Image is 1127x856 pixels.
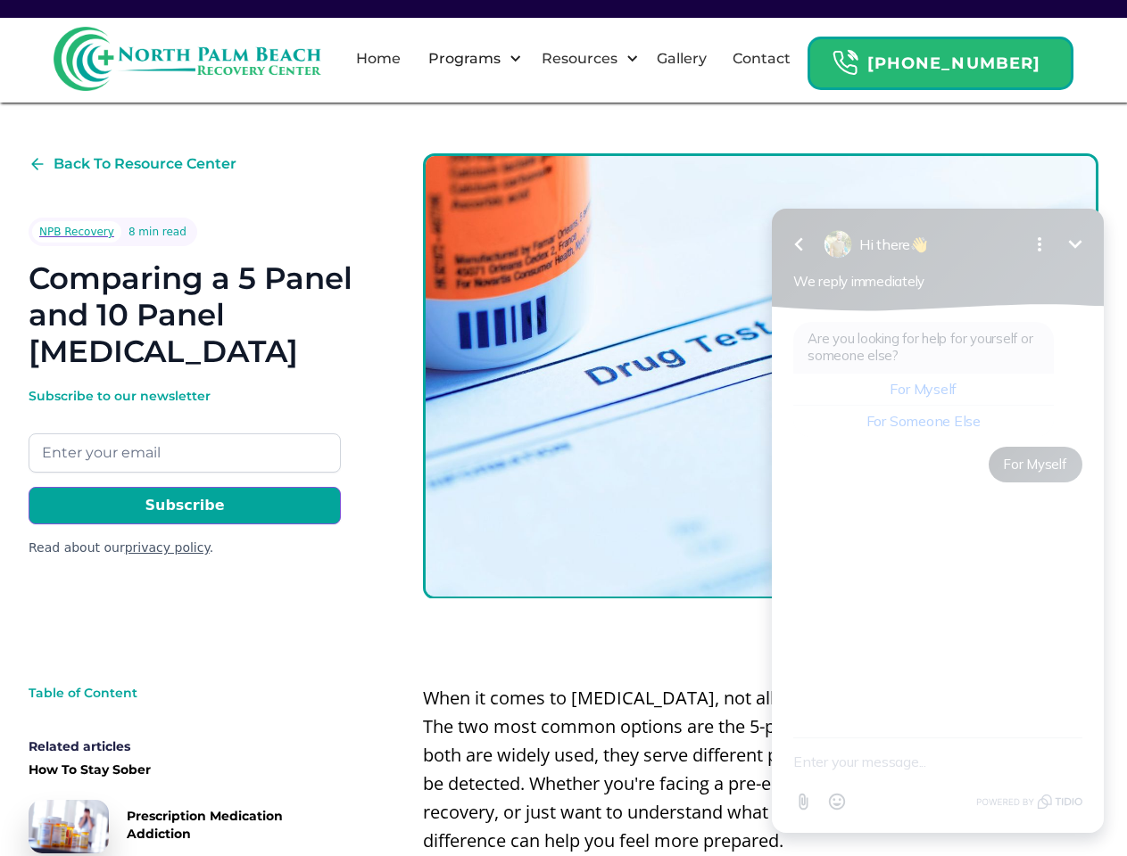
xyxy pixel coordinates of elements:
[29,387,341,557] form: Email Form
[39,223,114,241] div: NPB Recovery
[29,153,236,175] a: Back To Resource Center
[127,807,314,843] div: Prescription Medication Addiction
[423,684,1098,855] p: When it comes to [MEDICAL_DATA], not all tests look for the same substances. The two most common ...
[29,761,151,778] div: How To Stay Sober
[54,153,236,175] div: Back To Resource Center
[832,49,858,77] img: Header Calendar Icons
[345,30,411,87] a: Home
[29,737,314,755] div: Related articles
[537,48,622,70] div: Resources
[526,30,643,87] div: Resources
[125,540,210,555] a: privacy policy
[29,761,314,782] a: How To Stay Sober
[867,53,1040,73] strong: [PHONE_NUMBER]
[749,190,1127,856] iframe: Tidio Chat
[128,223,186,241] div: 8 min read
[29,387,341,405] div: Subscribe to our newsletter
[32,221,121,243] a: NPB Recovery
[646,30,717,87] a: Gallery
[29,487,341,524] input: Subscribe
[29,260,366,369] h1: Comparing a 5 Panel and 10 Panel [MEDICAL_DATA]
[29,539,341,557] div: Read about our .
[29,684,314,702] div: Table of Content
[722,30,801,87] a: Contact
[808,28,1073,90] a: Header Calendar Icons[PHONE_NUMBER]
[424,48,505,70] div: Programs
[29,800,314,853] a: Prescription Medication Addiction
[29,433,341,473] input: Enter your email
[413,30,526,87] div: Programs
